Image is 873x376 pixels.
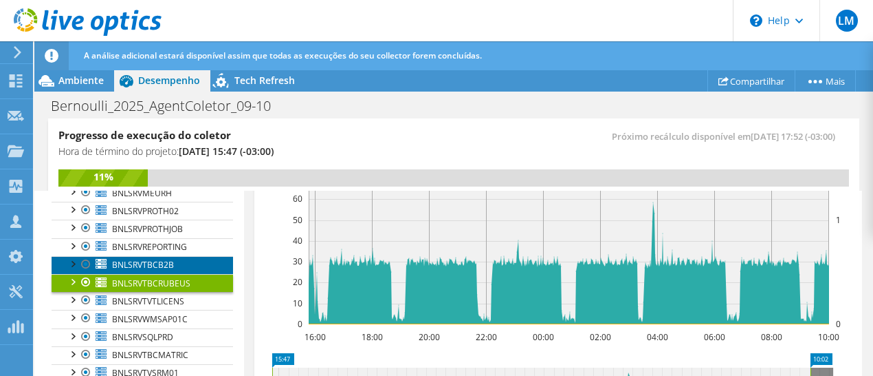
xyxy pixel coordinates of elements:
text: 16:00 [305,331,326,343]
text: 10:00 [818,331,839,343]
text: 10 [293,297,302,309]
h4: Hora de término do projeto: [58,144,274,159]
span: BNLSRVWMSAP01C [112,313,188,325]
text: 0 [298,318,302,330]
span: [DATE] 15:47 (-03:00) [179,145,274,158]
span: BNLSRVTBCRUBEUS [112,278,190,289]
text: 20 [293,276,302,288]
text: 06:00 [704,331,725,343]
span: BNLSRVPROTH02 [112,205,179,217]
text: 02:00 [590,331,611,343]
a: BNLSRVREPORTING [52,238,233,256]
div: 11% [58,169,148,185]
span: Ambiente [58,74,104,87]
a: BNLSRVTBCB2B [52,256,233,274]
svg: \n [750,14,762,27]
span: [DATE] 17:52 (-03:00) [751,130,835,143]
text: 08:00 [761,331,782,343]
text: 04:00 [647,331,668,343]
text: 20:00 [419,331,440,343]
text: 00:00 [533,331,554,343]
span: Próximo recálculo disponível em [612,130,842,143]
span: BNLSRVTBCMATRIC [112,349,188,361]
a: Mais [795,70,856,92]
span: LM [836,10,858,32]
text: 1 [836,214,841,226]
a: Compartilhar [707,70,795,92]
span: BNLSRVMEURH [112,187,172,199]
text: 50 [293,214,302,226]
a: BNLSRVTBCMATRIC [52,346,233,364]
span: A análise adicional estará disponível assim que todas as execuções do seu collector forem concluí... [84,50,482,61]
text: 60 [293,193,302,205]
a: BNLSRVTVTLICENS [52,292,233,310]
a: BNLSRVTBCRUBEUS [52,274,233,292]
h1: Bernoulli_2025_AgentColetor_09-10 [45,98,292,114]
a: BNLSRVWMSAP01C [52,310,233,328]
text: 40 [293,235,302,247]
span: BNLSRVTVTLICENS [112,295,184,307]
text: 30 [293,255,302,267]
a: BNLSRVMEURH [52,184,233,202]
span: Desempenho [138,74,200,87]
a: BNLSRVPROTH02 [52,202,233,220]
span: BNLSRVPROTHJOB [112,223,183,235]
a: BNLSRVPROTHJOB [52,220,233,238]
text: 18:00 [362,331,383,343]
a: BNLSRVSQLPRD [52,328,233,346]
text: 22:00 [476,331,497,343]
span: BNLSRVREPORTING [112,241,187,253]
span: BNLSRVTBCB2B [112,259,174,271]
span: BNLSRVSQLPRD [112,331,173,343]
span: Tech Refresh [234,74,295,87]
text: 0 [836,318,841,330]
